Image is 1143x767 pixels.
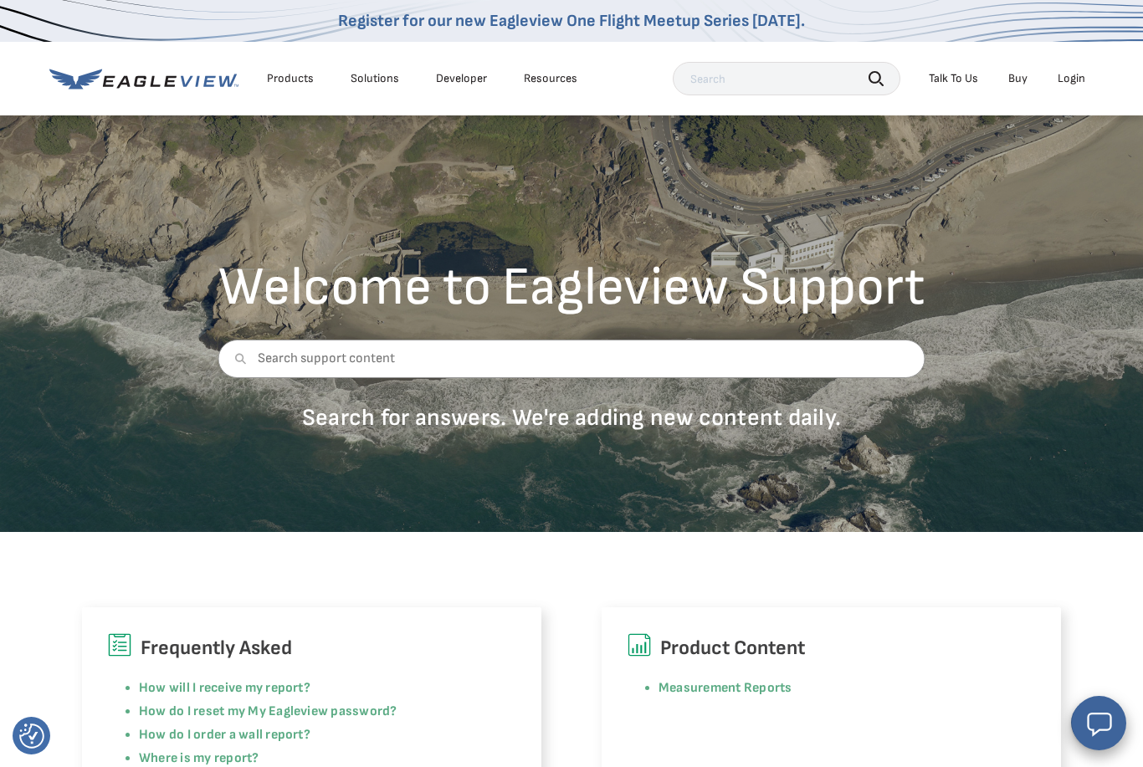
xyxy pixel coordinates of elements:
[139,750,259,766] a: Where is my report?
[627,632,1036,664] h6: Product Content
[1058,71,1085,86] div: Login
[1072,696,1126,750] button: Open chat window
[338,11,805,31] a: Register for our new Eagleview One Flight Meetup Series [DATE].
[1008,71,1028,86] a: Buy
[673,62,900,95] input: Search
[351,71,399,86] div: Solutions
[659,680,792,696] a: Measurement Reports
[218,340,925,378] input: Search support content
[929,71,978,86] div: Talk To Us
[139,727,310,743] a: How do I order a wall report?
[139,703,397,719] a: How do I reset my My Eagleview password?
[139,680,310,696] a: How will I receive my report?
[218,261,925,314] h2: Welcome to Eagleview Support
[107,632,516,664] h6: Frequently Asked
[1071,699,1118,746] button: Hello, have a question? Let’s chat.
[524,71,577,86] div: Resources
[19,724,44,749] button: Consent Preferences
[436,71,487,86] a: Developer
[218,403,925,432] p: Search for answers. We're adding new content daily.
[19,724,44,749] img: Revisit consent button
[267,71,314,86] div: Products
